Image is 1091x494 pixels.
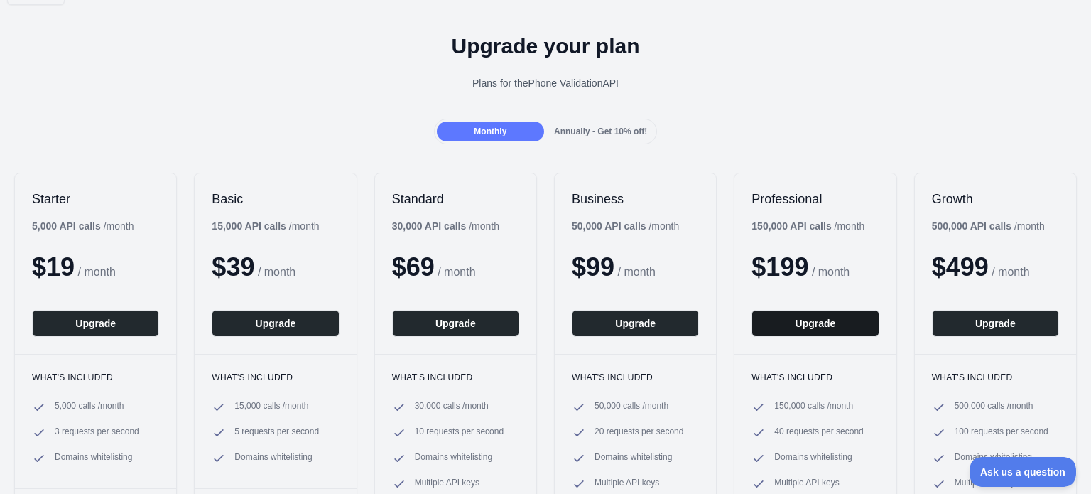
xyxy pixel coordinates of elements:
span: $ 99 [572,252,614,281]
span: / month [618,266,656,278]
span: $ 69 [392,252,435,281]
iframe: Toggle Customer Support [970,457,1077,487]
div: / month [392,219,499,233]
span: / month [812,266,850,278]
span: $ 499 [932,252,989,281]
div: / month [932,219,1045,233]
div: / month [751,219,864,233]
div: / month [572,219,679,233]
span: / month [438,266,475,278]
span: $ 199 [751,252,808,281]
